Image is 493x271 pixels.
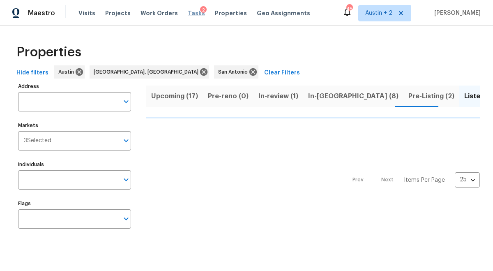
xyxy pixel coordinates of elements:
[58,68,77,76] span: Austin
[105,9,131,17] span: Projects
[18,162,131,167] label: Individuals
[345,123,480,237] nav: Pagination Navigation
[200,6,207,14] div: 2
[346,5,352,13] div: 45
[54,65,85,79] div: Austin
[408,90,454,102] span: Pre-Listing (2)
[404,176,445,184] p: Items Per Page
[188,10,205,16] span: Tasks
[16,68,48,78] span: Hide filters
[120,135,132,146] button: Open
[94,68,202,76] span: [GEOGRAPHIC_DATA], [GEOGRAPHIC_DATA]
[258,90,298,102] span: In-review (1)
[365,9,392,17] span: Austin + 2
[18,84,131,89] label: Address
[431,9,481,17] span: [PERSON_NAME]
[18,201,131,206] label: Flags
[120,174,132,185] button: Open
[264,68,300,78] span: Clear Filters
[455,169,480,190] div: 25
[308,90,399,102] span: In-[GEOGRAPHIC_DATA] (8)
[120,213,132,225] button: Open
[261,65,303,81] button: Clear Filters
[78,9,95,17] span: Visits
[208,90,249,102] span: Pre-reno (0)
[218,68,251,76] span: San Antonio
[120,96,132,107] button: Open
[141,9,178,17] span: Work Orders
[90,65,209,79] div: [GEOGRAPHIC_DATA], [GEOGRAPHIC_DATA]
[215,9,247,17] span: Properties
[16,48,81,56] span: Properties
[151,90,198,102] span: Upcoming (17)
[214,65,258,79] div: San Antonio
[13,65,52,81] button: Hide filters
[28,9,55,17] span: Maestro
[18,123,131,128] label: Markets
[257,9,310,17] span: Geo Assignments
[24,137,51,144] span: 3 Selected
